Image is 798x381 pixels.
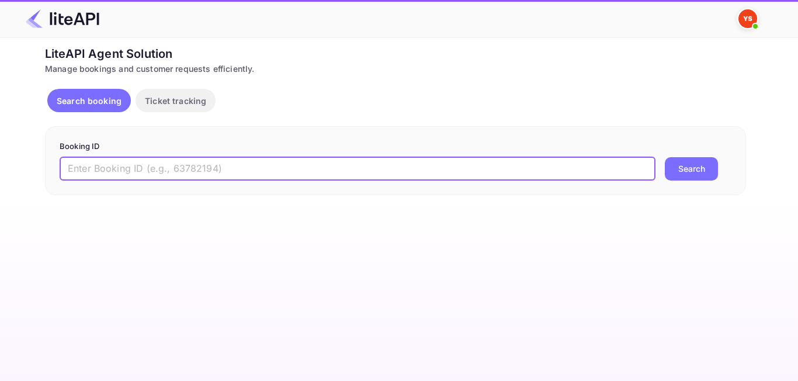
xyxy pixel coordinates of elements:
p: Booking ID [60,141,731,153]
img: LiteAPI Logo [26,9,99,28]
input: Enter Booking ID (e.g., 63782194) [60,157,655,181]
img: Yandex Support [738,9,757,28]
button: Search [665,157,718,181]
p: Search booking [57,95,122,107]
div: LiteAPI Agent Solution [45,45,746,63]
div: Manage bookings and customer requests efficiently. [45,63,746,75]
p: Ticket tracking [145,95,206,107]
